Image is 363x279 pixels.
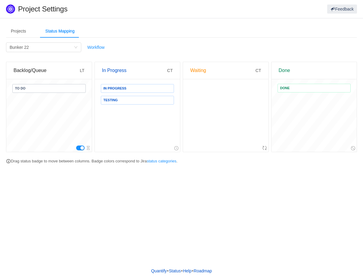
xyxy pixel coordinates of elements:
div: Projects [6,24,31,38]
span: DONE [280,86,290,90]
img: Quantify [6,5,15,14]
span: LT [80,68,84,73]
a: Status [169,266,181,275]
a: status categories [147,159,176,163]
i: icon: clock-circle [174,146,178,150]
div: Bunker 22 [10,43,29,52]
span: IN PROGRESS [104,87,126,90]
div: In Progress [102,62,167,79]
span: CT [167,68,173,73]
button: Feedback [327,5,357,14]
a: Workflow [87,45,104,50]
a: Roadmap [193,266,212,275]
a: Quantify [151,266,167,275]
i: icon: hourglass [86,146,90,150]
span: CT [256,68,261,73]
div: Backlog/Queue [14,62,80,79]
span: TESTING [104,99,118,102]
i: icon: down [74,45,78,50]
p: Drag status badge to move between columns. Badge colors correspond to Jira . [6,158,357,164]
i: icon: stop [351,146,355,150]
span: TO DO [15,87,26,90]
a: Help [183,266,192,275]
span: • [192,268,193,273]
div: Waiting [190,62,256,79]
h1: Project Settings [18,5,218,14]
span: • [181,268,183,273]
span: • [167,268,169,273]
div: Done [279,62,350,79]
div: Status Mapping [41,24,79,38]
